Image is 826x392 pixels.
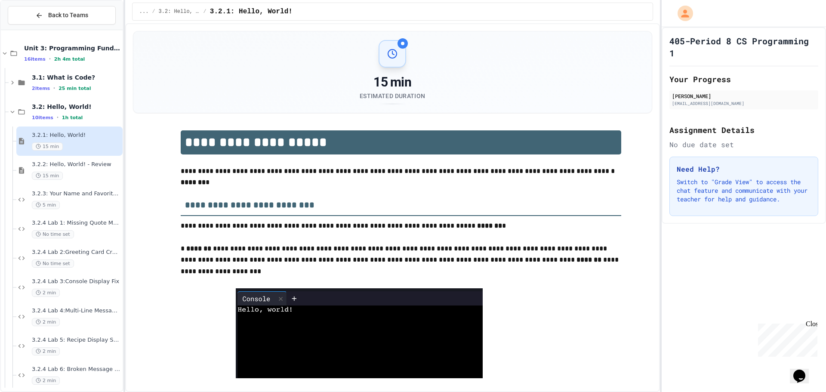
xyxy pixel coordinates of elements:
span: 16 items [24,56,46,62]
span: 3.2.1: Hello, World! [210,6,293,17]
span: 3.2.4 Lab 6: Broken Message System [32,366,121,373]
span: • [49,56,51,62]
span: / [203,8,206,15]
span: 10 items [32,115,53,120]
span: 2h 4m total [54,56,85,62]
span: Unit 3: Programming Fundamentals [24,44,121,52]
div: No due date set [669,139,818,150]
iframe: chat widget [790,358,817,383]
span: No time set [32,259,74,268]
span: 3.2.2: Hello, World! - Review [32,161,121,168]
span: 3.2.3: Your Name and Favorite Movie [32,190,121,198]
span: No time set [32,230,74,238]
span: 3.2.4 Lab 1: Missing Quote Marks [32,219,121,227]
span: 3.2.4 Lab 3:Console Display Fix [32,278,121,285]
div: [EMAIL_ADDRESS][DOMAIN_NAME] [672,100,816,107]
span: • [53,85,55,92]
span: 5 min [32,201,60,209]
div: Chat with us now!Close [3,3,59,55]
span: 2 min [32,318,60,326]
span: 3.2.4 Lab 2:Greeting Card Creator [32,249,121,256]
h2: Your Progress [669,73,818,85]
span: / [152,8,155,15]
span: 25 min total [59,86,91,91]
span: 15 min [32,172,63,180]
h1: 405-Period 8 CS Programming 1 [669,35,818,59]
span: 3.2.4 Lab 5: Recipe Display System [32,336,121,344]
div: Estimated Duration [360,92,425,100]
p: Switch to "Grade View" to access the chat feature and communicate with your teacher for help and ... [677,178,811,204]
button: Back to Teams [8,6,116,25]
span: 3.2.4 Lab 4:Multi-Line Message Board [32,307,121,315]
h3: Need Help? [677,164,811,174]
span: 15 min [32,142,63,151]
span: 3.2.1: Hello, World! [32,132,121,139]
div: 15 min [360,74,425,90]
iframe: chat widget [755,320,817,357]
span: 2 min [32,377,60,385]
div: My Account [669,3,695,23]
div: [PERSON_NAME] [672,92,816,100]
span: 3.1: What is Code? [32,74,121,81]
span: 3.2: Hello, World! [32,103,121,111]
span: 2 items [32,86,50,91]
span: 3.2: Hello, World! [159,8,200,15]
span: ... [139,8,149,15]
h2: Assignment Details [669,124,818,136]
span: Back to Teams [48,11,88,20]
span: • [57,114,59,121]
span: 2 min [32,289,60,297]
span: 1h total [62,115,83,120]
span: 2 min [32,347,60,355]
